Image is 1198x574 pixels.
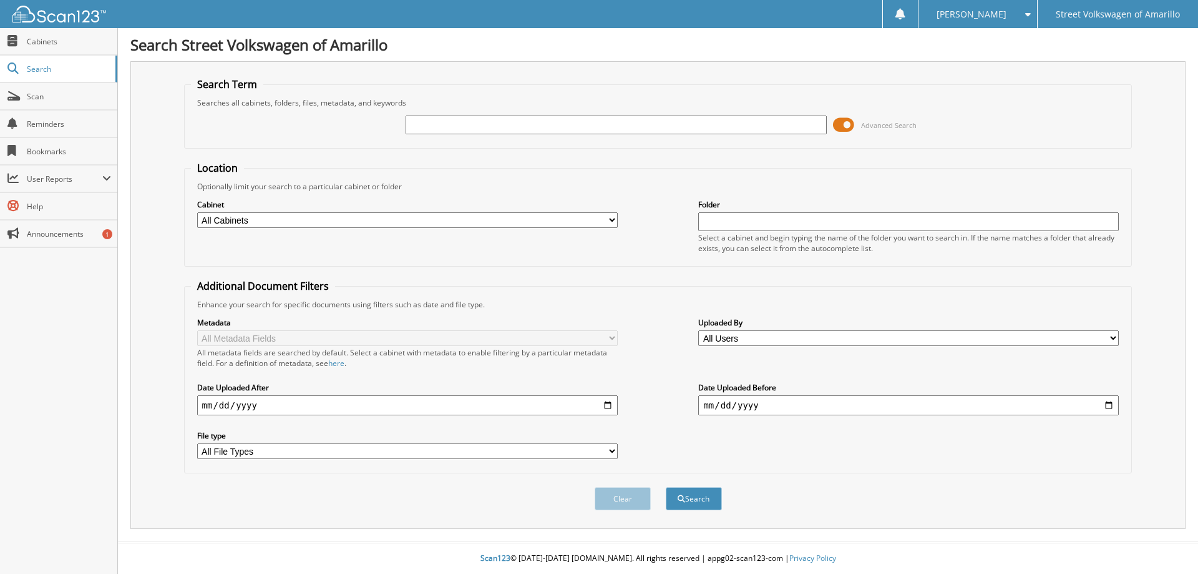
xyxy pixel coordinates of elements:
[698,382,1119,393] label: Date Uploaded Before
[191,181,1126,192] div: Optionally limit your search to a particular cabinet or folder
[197,430,618,441] label: File type
[27,91,111,102] span: Scan
[191,279,335,293] legend: Additional Document Filters
[12,6,106,22] img: scan123-logo-white.svg
[27,64,109,74] span: Search
[191,161,244,175] legend: Location
[27,174,102,184] span: User Reports
[595,487,651,510] button: Clear
[197,347,618,369] div: All metadata fields are searched by default. Select a cabinet with metadata to enable filtering b...
[191,77,263,91] legend: Search Term
[197,395,618,415] input: start
[197,382,618,393] label: Date Uploaded After
[27,229,111,239] span: Announcements
[698,232,1119,254] div: Select a cabinet and begin typing the name of the folder you want to search in. If the name match...
[1136,514,1198,574] iframe: Chat Widget
[480,553,510,563] span: Scan123
[328,358,344,369] a: here
[1056,11,1180,18] span: Street Volkswagen of Amarillo
[27,201,111,212] span: Help
[27,146,111,157] span: Bookmarks
[698,317,1119,328] label: Uploaded By
[698,199,1119,210] label: Folder
[102,229,112,239] div: 1
[197,317,618,328] label: Metadata
[937,11,1006,18] span: [PERSON_NAME]
[191,97,1126,108] div: Searches all cabinets, folders, files, metadata, and keywords
[197,199,618,210] label: Cabinet
[118,543,1198,574] div: © [DATE]-[DATE] [DOMAIN_NAME]. All rights reserved | appg02-scan123-com |
[789,553,836,563] a: Privacy Policy
[666,487,722,510] button: Search
[27,119,111,129] span: Reminders
[698,395,1119,415] input: end
[861,121,917,130] span: Advanced Search
[27,36,111,47] span: Cabinets
[191,299,1126,310] div: Enhance your search for specific documents using filters such as date and file type.
[130,34,1186,55] h1: Search Street Volkswagen of Amarillo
